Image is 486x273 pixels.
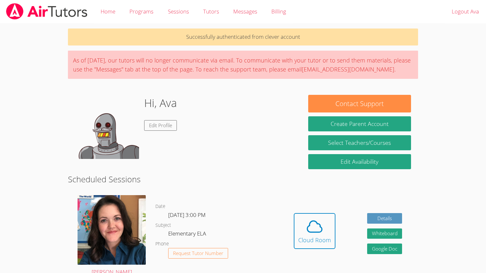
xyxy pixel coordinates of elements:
a: Edit Profile [144,120,177,131]
img: avatar.png [78,195,146,265]
h1: Hi, Ava [144,95,177,111]
h2: Scheduled Sessions [68,173,418,185]
div: As of [DATE], our tutors will no longer communicate via email. To communicate with your tutor or ... [68,51,418,79]
button: Request Tutor Number [168,248,228,259]
a: Details [367,213,402,224]
img: default.png [75,95,139,159]
div: Cloud Room [298,236,331,244]
button: Create Parent Account [308,116,411,131]
dt: Subject [155,221,171,229]
button: Contact Support [308,95,411,112]
button: Cloud Room [294,213,335,249]
button: Whiteboard [367,228,402,239]
a: Select Teachers/Courses [308,135,411,150]
span: [DATE] 3:00 PM [168,211,206,219]
span: Request Tutor Number [173,251,223,256]
a: Google Doc [367,244,402,254]
dt: Phone [155,240,169,248]
p: Successfully authenticated from clever account [68,29,418,45]
span: Messages [233,8,257,15]
dd: Elementary ELA [168,229,207,240]
dt: Date [155,203,165,211]
img: airtutors_banner-c4298cdbf04f3fff15de1276eac7730deb9818008684d7c2e4769d2f7ddbe033.png [5,3,88,20]
a: Edit Availability [308,154,411,169]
